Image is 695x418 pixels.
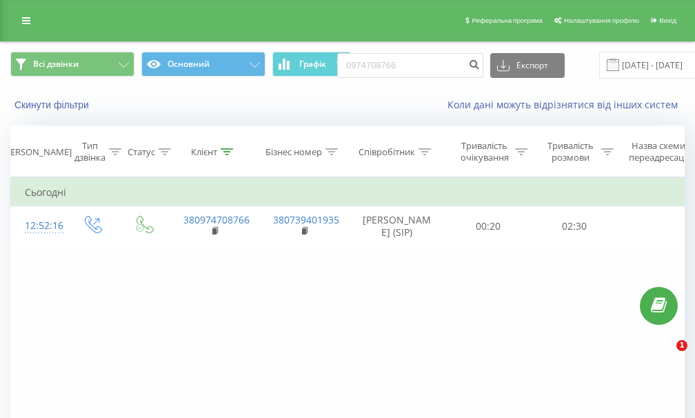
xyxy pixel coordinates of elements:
span: 1 [676,340,687,351]
a: 380739401935 [273,213,339,226]
td: [PERSON_NAME] (SIP) [349,206,445,246]
iframe: Intercom live chat [648,340,681,373]
span: Налаштування профілю [564,17,639,24]
button: Основний [141,52,265,77]
div: Клієнт [191,146,217,158]
a: Коли дані можуть відрізнятися вiд інших систем [447,98,685,111]
div: Бізнес номер [265,146,322,158]
div: 12:52:16 [25,212,52,239]
button: Всі дзвінки [10,52,134,77]
div: Тривалість очікування [457,140,512,163]
button: Експорт [490,53,565,78]
span: Графік [299,59,326,69]
button: Скинути фільтри [10,99,96,111]
a: 380974708766 [183,213,250,226]
div: [PERSON_NAME] [2,146,72,158]
div: Тривалість розмови [543,140,598,163]
div: Співробітник [359,146,415,158]
button: Графік [272,52,352,77]
td: 02:30 [532,206,618,246]
td: 00:20 [445,206,532,246]
div: Тип дзвінка [74,140,105,163]
div: Назва схеми переадресації [629,140,688,163]
div: Статус [128,146,155,158]
span: Всі дзвінки [33,59,79,70]
span: Реферальна програма [472,17,543,24]
span: Вихід [659,17,676,24]
input: Пошук за номером [337,53,483,78]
